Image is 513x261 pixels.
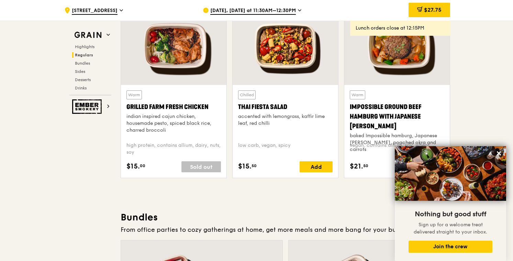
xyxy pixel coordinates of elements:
[409,241,492,253] button: Join the crew
[238,142,333,156] div: low carb, vegan, spicy
[493,148,504,159] button: Close
[415,210,486,218] span: Nothing but good stuff
[72,7,118,15] span: [STREET_ADDRESS]
[121,225,450,235] div: From office parties to cozy gatherings at home, get more meals and more bang for your buck.
[72,99,104,114] img: Ember Smokery web logo
[75,69,85,74] span: Sides
[75,86,87,90] span: Drinks
[126,142,221,156] div: high protein, contains allium, dairy, nuts, soy
[414,222,487,235] span: Sign up for a welcome treat delivered straight to your inbox.
[238,161,252,172] span: $15.
[126,113,221,134] div: indian inspired cajun chicken, housemade pesto, spiced black rice, charred broccoli
[238,113,333,127] div: accented with lemongrass, kaffir lime leaf, red chilli
[395,146,506,201] img: DSC07876-Edit02-Large.jpeg
[181,161,221,172] div: Sold out
[126,90,142,99] div: Warm
[363,163,368,168] span: 50
[350,102,444,131] div: Impossible Ground Beef Hamburg with Japanese [PERSON_NAME]
[210,7,296,15] span: [DATE], [DATE] at 11:30AM–12:30PM
[300,161,333,172] div: Add
[350,142,444,156] div: vegan, contains allium, soy, wheat
[75,53,93,57] span: Regulars
[350,161,363,172] span: $21.
[356,25,445,32] div: Lunch orders close at 12:15PM
[350,90,365,99] div: Warm
[350,132,444,153] div: baked Impossible hamburg, Japanese [PERSON_NAME], poached okra and carrots
[72,29,104,41] img: Grain web logo
[424,7,442,13] span: $27.75
[75,61,90,66] span: Bundles
[140,163,145,168] span: 00
[126,161,140,172] span: $15.
[126,102,221,112] div: Grilled Farm Fresh Chicken
[252,163,257,168] span: 50
[75,44,94,49] span: Highlights
[238,102,333,112] div: Thai Fiesta Salad
[238,90,256,99] div: Chilled
[121,211,450,224] h3: Bundles
[75,77,91,82] span: Desserts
